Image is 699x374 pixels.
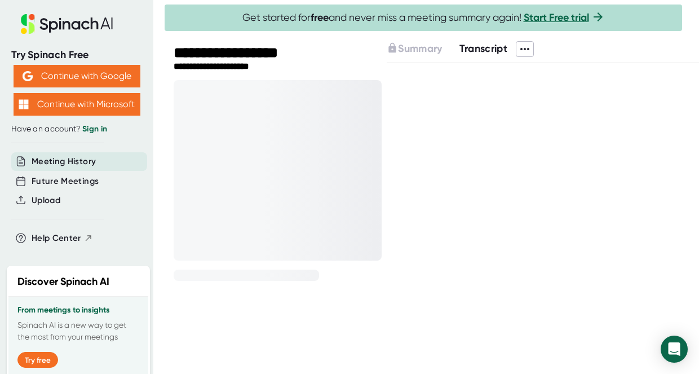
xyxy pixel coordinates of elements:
[17,319,139,343] p: Spinach AI is a new way to get the most from your meetings
[311,11,329,24] b: free
[17,274,109,289] h2: Discover Spinach AI
[82,124,107,134] a: Sign in
[17,352,58,368] button: Try free
[17,306,139,315] h3: From meetings to insights
[11,124,142,134] div: Have an account?
[32,194,60,207] button: Upload
[242,11,605,24] span: Get started for and never miss a meeting summary again!
[23,71,33,81] img: Aehbyd4JwY73AAAAAElFTkSuQmCC
[11,49,142,61] div: Try Spinach Free
[524,11,589,24] a: Start Free trial
[14,93,140,116] button: Continue with Microsoft
[387,41,442,56] button: Summary
[661,336,688,363] div: Open Intercom Messenger
[32,175,99,188] button: Future Meetings
[459,41,508,56] button: Transcript
[398,42,442,55] span: Summary
[32,155,96,168] button: Meeting History
[387,41,459,57] div: Upgrade to access
[32,232,93,245] button: Help Center
[459,42,508,55] span: Transcript
[14,65,140,87] button: Continue with Google
[32,232,81,245] span: Help Center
